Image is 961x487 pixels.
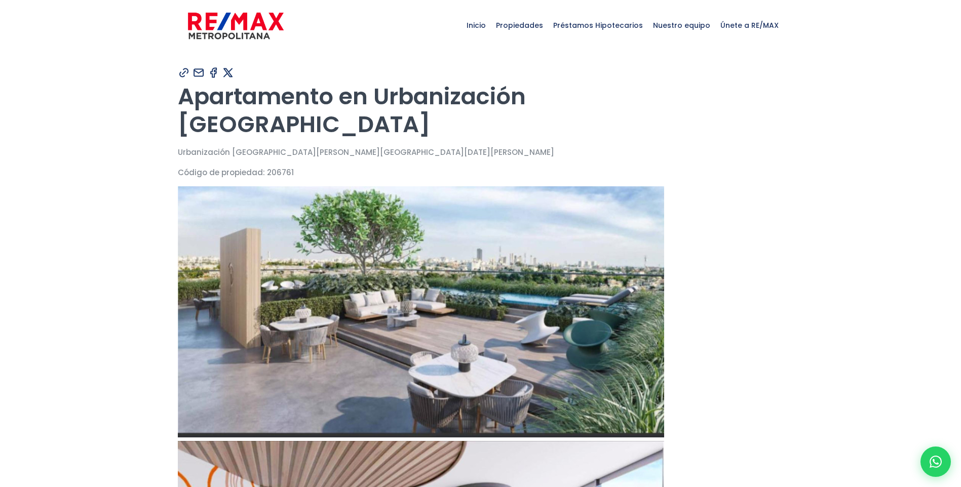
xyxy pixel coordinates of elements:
img: Compartir [193,66,205,79]
span: Únete a RE/MAX [715,10,784,40]
span: Préstamos Hipotecarios [548,10,648,40]
h1: Apartamento en Urbanización [GEOGRAPHIC_DATA] [178,83,784,138]
img: Compartir [207,66,220,79]
img: remax-metropolitana-logo [188,11,284,41]
p: Urbanización [GEOGRAPHIC_DATA][PERSON_NAME][GEOGRAPHIC_DATA][DATE][PERSON_NAME] [178,146,784,158]
img: Compartir [222,66,235,79]
span: Inicio [462,10,491,40]
span: Código de propiedad: [178,167,265,178]
span: Propiedades [491,10,548,40]
img: Apartamento en Urbanización Colinas Del Oeste [178,186,664,437]
span: 206761 [267,167,294,178]
span: Nuestro equipo [648,10,715,40]
img: Compartir [178,66,190,79]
